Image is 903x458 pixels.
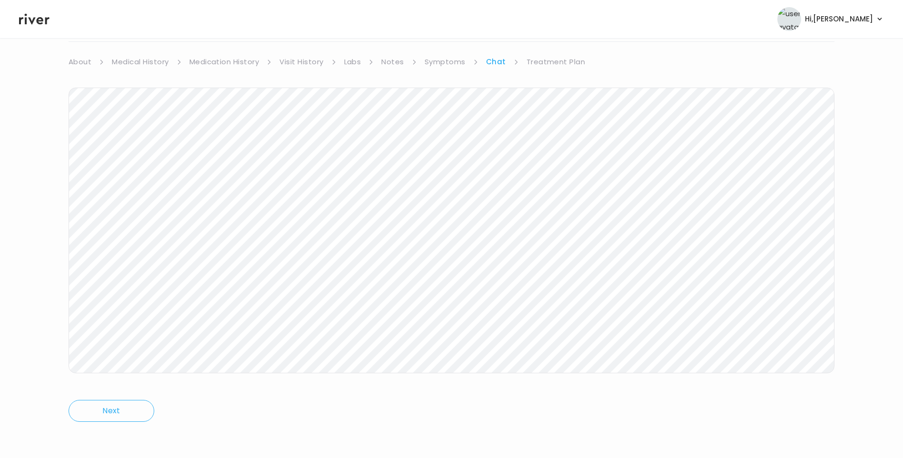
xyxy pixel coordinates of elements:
[344,55,361,69] a: Labs
[189,55,259,69] a: Medication History
[486,55,506,69] a: Chat
[112,55,169,69] a: Medical History
[777,7,884,31] button: user avatarHi,[PERSON_NAME]
[381,55,404,69] a: Notes
[805,12,873,26] span: Hi, [PERSON_NAME]
[777,7,801,31] img: user avatar
[279,55,323,69] a: Visit History
[69,55,91,69] a: About
[425,55,466,69] a: Symptoms
[526,55,585,69] a: Treatment Plan
[69,400,154,422] button: Next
